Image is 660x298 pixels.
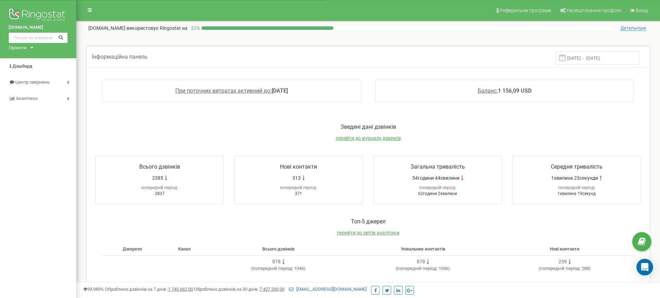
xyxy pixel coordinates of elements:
[126,25,187,31] span: використовує Ringostat на
[539,266,591,271] span: ( 288 )
[351,218,386,225] span: Toп-5 джерел
[419,185,456,190] span: попередній період:
[558,258,567,265] div: 259
[478,87,498,94] span: Баланс:
[621,25,646,31] span: Детальніше
[9,33,68,43] input: Пошук за номером
[551,163,602,170] span: Середня тривалість
[295,191,302,196] span: 371
[341,124,396,130] span: Зведені дані дзвінків
[417,258,425,265] div: 878
[259,287,284,292] u: 7 427 293,00
[139,163,180,170] span: Всього дзвінків
[253,266,293,271] span: попередній період:
[540,266,581,271] span: попередній період:
[411,163,465,170] span: Загальна тривалість
[558,185,595,190] span: попередній період:
[337,230,399,236] a: перейти до звітів аналітики
[280,185,317,190] span: попередній період:
[636,259,653,275] div: Open Intercom Messenger
[16,96,37,101] span: Аналiтика
[418,191,457,196] span: 62години 2хвилини
[550,246,579,252] span: Нові контакти
[396,266,450,271] span: ( 1046 )
[292,174,301,181] span: 313
[105,287,193,292] span: Оброблено дзвінків за 7 днів :
[175,87,272,94] span: При поточних витратах активний до:
[175,87,288,94] a: При поточних витратах активний до:[DATE]
[9,45,26,51] div: Проєкти
[123,246,142,252] span: Джерело
[500,8,551,13] span: Реферальна програма
[397,266,438,271] span: попередній період:
[566,8,621,13] span: Налаштування профілю
[289,287,367,292] a: [EMAIL_ADDRESS][DOMAIN_NAME]
[272,258,281,265] div: 878
[557,191,596,196] span: 1хвилина 19секунд
[401,246,445,252] span: Унікальних контактів
[9,24,68,31] a: [DOMAIN_NAME]
[15,79,50,85] span: Центр звернень
[636,8,648,13] span: Вихід
[9,7,68,24] img: Ringostat logo
[187,25,202,32] p: 32 %
[12,63,32,69] span: Дашборд
[551,174,598,181] span: 1хвилина 23секунди
[262,246,294,252] span: Всього дзвінків
[168,287,193,292] u: 1 745 662,00
[88,25,187,32] p: [DOMAIN_NAME]
[155,191,165,196] span: 2837
[92,53,148,60] span: Інформаційна панель
[83,287,104,292] span: 99,989%
[478,87,531,94] a: Баланс:1 156,09 USD
[412,174,459,181] span: 54години 44хвилини
[178,246,191,252] span: Канал
[194,287,284,292] span: Оброблено дзвінків за 30 днів :
[280,163,317,170] span: Нові контакти
[141,185,178,190] span: попередній період:
[251,266,306,271] span: ( 1046 )
[152,174,163,181] span: 2385
[336,135,401,141] a: перейти до журналу дзвінків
